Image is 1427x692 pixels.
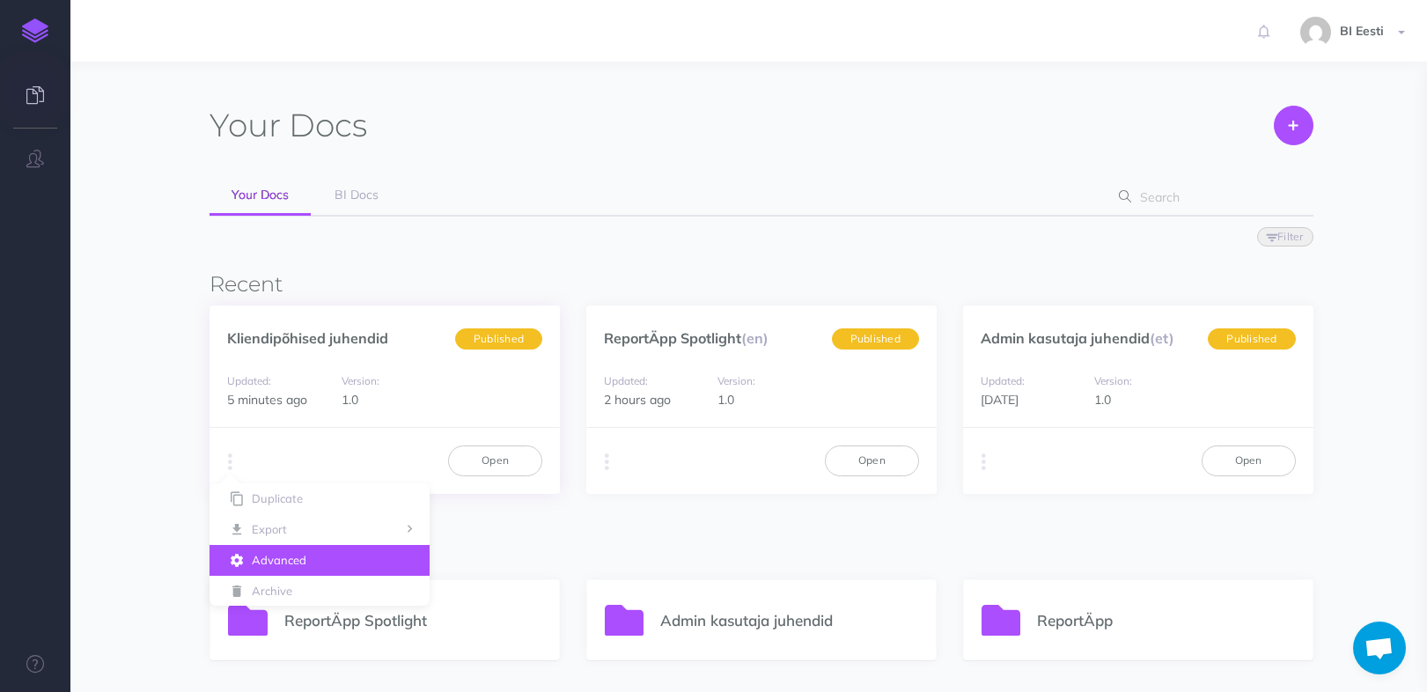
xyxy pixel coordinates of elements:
[717,374,755,387] small: Version:
[228,605,268,636] img: icon-folder.svg
[210,483,430,514] button: Duplicate
[1331,23,1393,39] span: BI Eesti
[982,450,986,475] i: More actions
[981,374,1025,387] small: Updated:
[604,374,648,387] small: Updated:
[604,329,769,347] a: ReportÄpp Spotlight(en)
[22,18,48,43] img: logo-mark.svg
[981,329,1174,347] a: Admin kasutaja juhendid(et)
[741,329,769,347] span: (en)
[1150,329,1174,347] span: (et)
[335,187,379,202] span: BI Docs
[605,605,644,636] img: icon-folder.svg
[605,450,609,475] i: More actions
[210,547,1313,570] h3: Collections
[604,392,671,408] span: 2 hours ago
[1202,445,1296,475] a: Open
[210,545,430,576] button: Advanced
[1353,622,1406,674] a: Open chat
[210,514,430,545] button: Export
[228,450,232,475] i: More actions
[981,392,1019,408] span: [DATE]
[284,608,542,632] p: ReportÄpp Spotlight
[227,329,388,347] a: Kliendipõhised juhendid
[717,392,734,408] span: 1.0
[660,608,918,632] p: Admin kasutaja juhendid
[825,445,919,475] a: Open
[227,374,271,387] small: Updated:
[1037,608,1295,632] p: ReportÄpp
[1300,17,1331,48] img: 9862dc5e82047a4d9ba6d08c04ce6da6.jpg
[1257,227,1313,247] button: Filter
[232,187,289,202] span: Your Docs
[1094,374,1132,387] small: Version:
[210,106,281,144] span: Your
[210,176,311,216] a: Your Docs
[313,176,401,215] a: BI Docs
[448,445,542,475] a: Open
[982,605,1021,636] img: icon-folder.svg
[1135,181,1285,213] input: Search
[1094,392,1111,408] span: 1.0
[210,106,367,145] h1: Docs
[342,392,358,408] span: 1.0
[210,576,430,607] button: Archive
[342,374,379,387] small: Version:
[210,273,1313,296] h3: Recent
[227,392,307,408] span: 5 minutes ago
